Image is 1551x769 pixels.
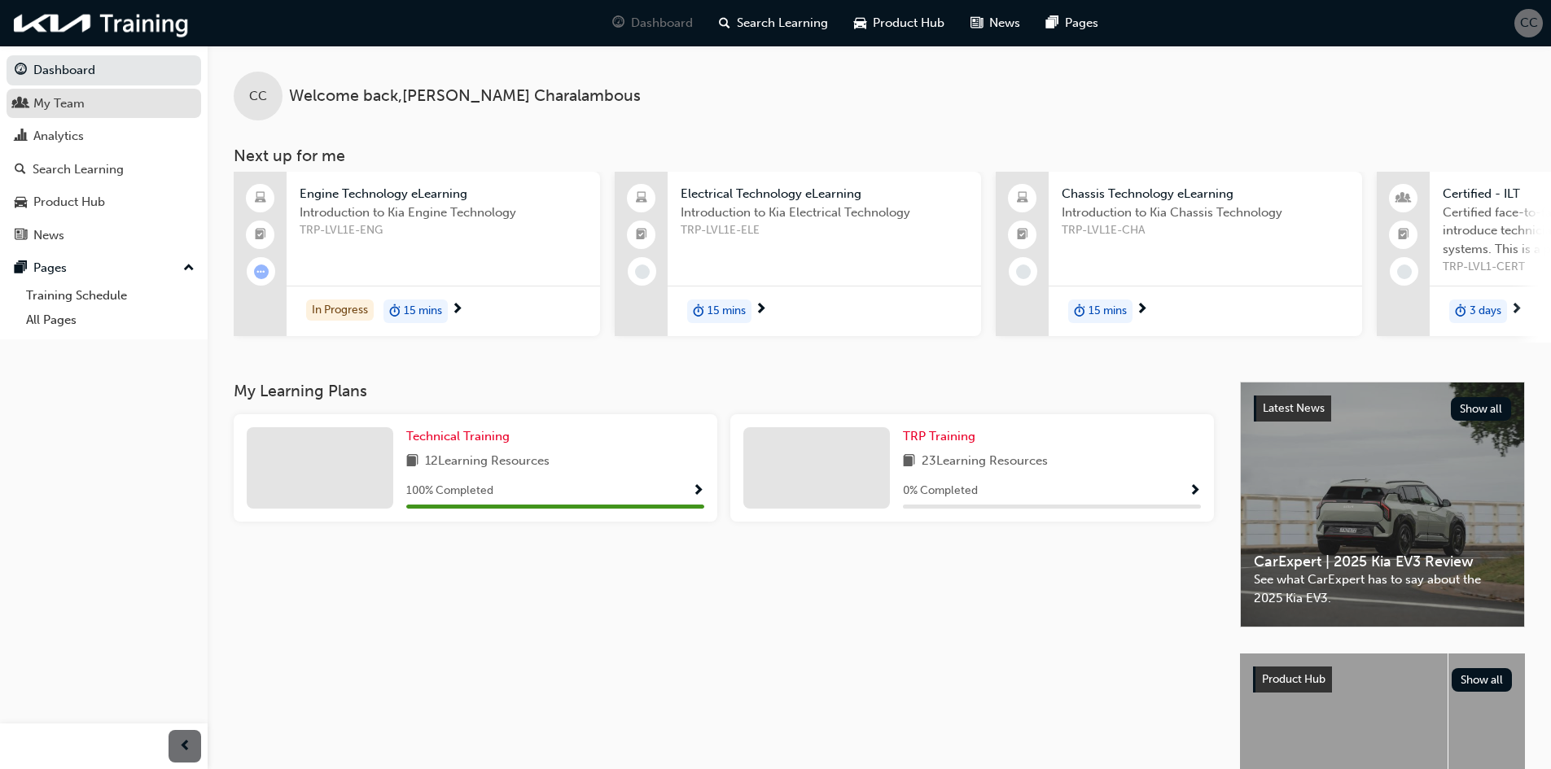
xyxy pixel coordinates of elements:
span: duration-icon [1074,301,1085,322]
span: Introduction to Kia Chassis Technology [1062,203,1349,222]
span: Chassis Technology eLearning [1062,185,1349,203]
span: duration-icon [693,301,704,322]
span: book-icon [903,452,915,472]
div: News [33,226,64,245]
span: pages-icon [15,261,27,276]
span: news-icon [970,13,983,33]
span: Pages [1065,14,1098,33]
div: My Team [33,94,85,113]
span: search-icon [719,13,730,33]
span: duration-icon [389,301,401,322]
a: Engine Technology eLearningIntroduction to Kia Engine TechnologyTRP-LVL1E-ENGIn Progressduration-... [234,172,600,336]
span: duration-icon [1455,301,1466,322]
span: laptop-icon [636,188,647,209]
span: Engine Technology eLearning [300,185,587,203]
span: prev-icon [179,736,191,757]
a: Latest NewsShow all [1254,395,1511,422]
span: CC [249,87,267,106]
span: book-icon [406,452,418,472]
span: See what CarExpert has to say about the 2025 Kia EV3. [1254,570,1511,607]
button: Pages [7,253,201,283]
a: Training Schedule [20,283,201,308]
span: people-icon [15,97,27,111]
span: next-icon [1136,303,1148,317]
span: 0 % Completed [903,482,978,500]
a: pages-iconPages [1033,7,1111,40]
a: news-iconNews [957,7,1033,40]
span: learningRecordVerb_NONE-icon [635,264,650,279]
span: news-icon [15,229,27,243]
span: chart-icon [15,129,27,144]
span: TRP-LVL1E-ENG [300,221,587,240]
span: guage-icon [15,63,27,78]
div: Analytics [33,127,84,146]
span: News [989,14,1020,33]
span: learningRecordVerb_NONE-icon [1016,264,1031,279]
a: TRP Training [903,427,982,446]
a: Technical Training [406,427,516,446]
a: guage-iconDashboard [599,7,706,40]
a: Latest NewsShow allCarExpert | 2025 Kia EV3 ReviewSee what CarExpert has to say about the 2025 Ki... [1240,382,1525,627]
h3: My Learning Plans [234,382,1214,400]
span: Introduction to Kia Electrical Technology [681,203,968,222]
a: Search Learning [7,155,201,185]
button: DashboardMy TeamAnalyticsSearch LearningProduct HubNews [7,52,201,253]
span: CC [1520,14,1538,33]
img: kia-training [8,7,195,40]
span: next-icon [451,303,463,317]
a: Product Hub [7,187,201,217]
span: 15 mins [708,302,746,321]
span: 15 mins [404,302,442,321]
span: next-icon [1510,303,1523,317]
span: up-icon [183,258,195,279]
span: car-icon [15,195,27,210]
span: TRP-LVL1E-CHA [1062,221,1349,240]
span: Dashboard [631,14,693,33]
span: learningRecordVerb_NONE-icon [1397,264,1412,279]
span: Search Learning [737,14,828,33]
span: 15 mins [1089,302,1127,321]
span: car-icon [854,13,866,33]
a: All Pages [20,308,201,333]
a: Dashboard [7,55,201,85]
span: guage-icon [612,13,624,33]
span: laptop-icon [255,188,266,209]
button: Show Progress [1189,481,1201,501]
span: booktick-icon [1398,225,1409,246]
a: News [7,221,201,251]
button: Show Progress [692,481,704,501]
span: Introduction to Kia Engine Technology [300,203,587,222]
span: Technical Training [406,429,510,443]
a: Analytics [7,121,201,151]
div: Product Hub [33,193,105,212]
span: Show Progress [1189,484,1201,499]
span: Product Hub [1262,672,1325,686]
span: TRP-LVL1E-ELE [681,221,968,240]
span: 3 days [1470,302,1501,321]
span: Show Progress [692,484,704,499]
span: laptop-icon [1017,188,1028,209]
span: Product Hub [873,14,944,33]
span: search-icon [15,163,26,177]
span: Welcome back , [PERSON_NAME] Charalambous [289,87,641,106]
a: My Team [7,89,201,119]
a: Chassis Technology eLearningIntroduction to Kia Chassis TechnologyTRP-LVL1E-CHAduration-icon15 mins [996,172,1362,336]
button: Show all [1452,668,1513,692]
div: Pages [33,259,67,277]
span: next-icon [755,303,767,317]
a: car-iconProduct Hub [841,7,957,40]
span: 12 Learning Resources [425,452,550,472]
span: booktick-icon [255,225,266,246]
button: Show all [1451,397,1512,421]
a: Product HubShow all [1253,666,1512,693]
span: pages-icon [1046,13,1058,33]
span: booktick-icon [1017,225,1028,246]
span: booktick-icon [636,225,647,246]
div: In Progress [306,299,374,321]
span: Electrical Technology eLearning [681,185,968,203]
h3: Next up for me [208,146,1551,165]
span: learningRecordVerb_ATTEMPT-icon [254,264,269,279]
div: Search Learning [33,160,124,179]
